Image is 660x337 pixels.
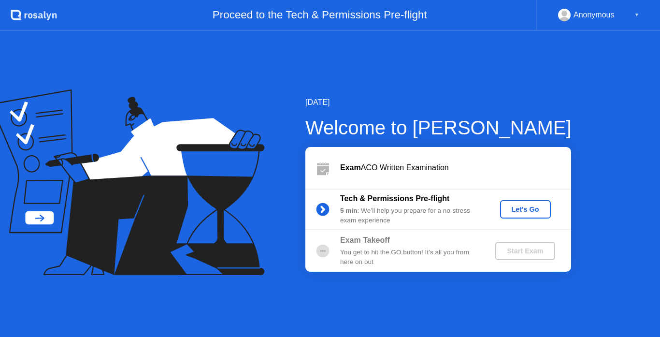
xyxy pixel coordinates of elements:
[340,248,479,267] div: You get to hit the GO button! It’s all you from here on out
[340,207,358,214] b: 5 min
[574,9,615,21] div: Anonymous
[340,162,571,174] div: ACO Written Examination
[495,242,555,260] button: Start Exam
[340,236,390,244] b: Exam Takeoff
[340,206,479,226] div: : We’ll help you prepare for a no-stress exam experience
[634,9,639,21] div: ▼
[340,194,449,203] b: Tech & Permissions Pre-flight
[504,205,547,213] div: Let's Go
[499,247,551,255] div: Start Exam
[500,200,551,219] button: Let's Go
[305,113,572,142] div: Welcome to [PERSON_NAME]
[305,97,572,108] div: [DATE]
[340,163,361,172] b: Exam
